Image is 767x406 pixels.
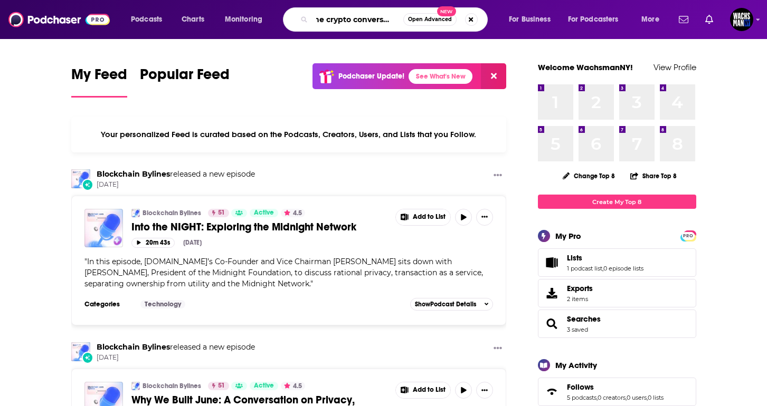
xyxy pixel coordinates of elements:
[225,12,262,27] span: Monitoring
[603,265,643,272] a: 0 episode lists
[415,301,476,308] span: Show Podcast Details
[538,378,696,406] span: Follows
[542,255,563,270] a: Lists
[312,11,403,28] input: Search podcasts, credits, & more...
[489,342,506,355] button: Show More Button
[641,12,659,27] span: More
[437,6,456,16] span: New
[84,300,132,308] h3: Categories
[567,284,593,293] span: Exports
[131,220,388,234] a: Into the NIGHT: Exploring the Midnight Network
[281,382,305,390] button: 4.5
[217,11,276,28] button: open menu
[598,394,626,401] a: 0 creators
[403,13,457,26] button: Open AdvancedNew
[396,382,451,398] button: Show More Button
[701,11,717,28] a: Show notifications dropdown
[567,382,664,392] a: Follows
[208,382,229,390] a: 51
[84,257,483,288] span: " "
[556,169,622,182] button: Change Top 8
[413,386,446,394] span: Add to List
[71,169,90,188] img: Blockchain Bylines
[131,209,140,217] img: Blockchain Bylines
[675,11,693,28] a: Show notifications dropdown
[538,248,696,277] span: Lists
[131,220,356,234] span: Into the NIGHT: Exploring the Midnight Network
[254,381,274,391] span: Active
[409,69,472,84] a: See What's New
[596,394,598,401] span: ,
[97,353,255,362] span: [DATE]
[730,8,753,31] img: User Profile
[84,257,483,288] span: In this episode, [DOMAIN_NAME]’s Co-Founder and Vice Chairman [PERSON_NAME] sits down with [PERSO...
[626,394,627,401] span: ,
[208,209,229,217] a: 51
[250,382,278,390] a: Active
[124,11,176,28] button: open menu
[567,394,596,401] a: 5 podcasts
[338,72,404,81] p: Podchaser Update!
[489,169,506,182] button: Show More Button
[568,12,619,27] span: For Podcasters
[71,342,90,361] img: Blockchain Bylines
[396,209,451,225] button: Show More Button
[84,209,123,247] a: Into the NIGHT: Exploring the Midnight Network
[542,384,563,399] a: Follows
[140,300,185,308] a: Technology
[218,381,225,391] span: 51
[730,8,753,31] span: Logged in as WachsmanNY
[218,208,225,218] span: 51
[647,394,648,401] span: ,
[602,265,603,272] span: ,
[97,342,170,352] a: Blockchain Bylines
[254,208,274,218] span: Active
[648,394,664,401] a: 0 lists
[567,253,582,263] span: Lists
[131,12,162,27] span: Podcasts
[8,9,110,30] img: Podchaser - Follow, Share and Rate Podcasts
[131,238,175,248] button: 20m 43s
[410,298,494,311] button: ShowPodcast Details
[682,231,695,239] a: PRO
[730,8,753,31] button: Show profile menu
[538,195,696,209] a: Create My Top 8
[538,310,696,338] span: Searches
[175,11,211,28] a: Charts
[82,352,93,363] div: New Episode
[630,166,677,186] button: Share Top 8
[281,209,305,217] button: 4.5
[250,209,278,217] a: Active
[567,314,601,324] a: Searches
[538,62,633,72] a: Welcome WachsmanNY!
[509,12,551,27] span: For Business
[476,209,493,226] button: Show More Button
[567,253,643,263] a: Lists
[131,382,140,390] img: Blockchain Bylines
[408,17,452,22] span: Open Advanced
[542,316,563,331] a: Searches
[627,394,647,401] a: 0 users
[71,65,127,90] span: My Feed
[293,7,498,32] div: Search podcasts, credits, & more...
[71,65,127,98] a: My Feed
[542,286,563,301] span: Exports
[567,295,593,303] span: 2 items
[413,213,446,221] span: Add to List
[654,62,696,72] a: View Profile
[567,382,594,392] span: Follows
[501,11,564,28] button: open menu
[567,265,602,272] a: 1 podcast list
[476,382,493,399] button: Show More Button
[97,180,255,189] span: [DATE]
[634,11,673,28] button: open menu
[561,11,634,28] button: open menu
[143,209,201,217] a: Blockchain Bylines
[538,279,696,307] a: Exports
